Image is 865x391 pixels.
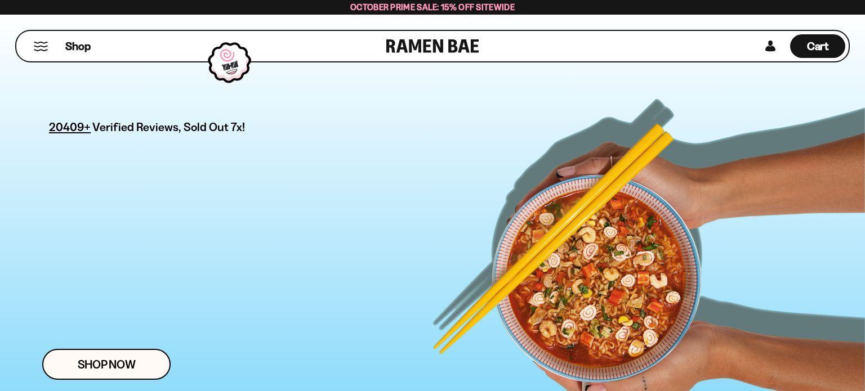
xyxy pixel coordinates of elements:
span: Cart [807,39,829,53]
span: Shop [65,39,91,54]
a: Shop Now [42,349,171,380]
a: Shop [65,34,91,58]
span: October Prime Sale: 15% off Sitewide [350,2,515,12]
span: Verified Reviews, Sold Out 7x! [92,120,245,134]
span: Shop Now [78,358,136,370]
div: Cart [790,31,845,61]
span: 20409+ [49,118,91,136]
button: Mobile Menu Trigger [33,42,48,51]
